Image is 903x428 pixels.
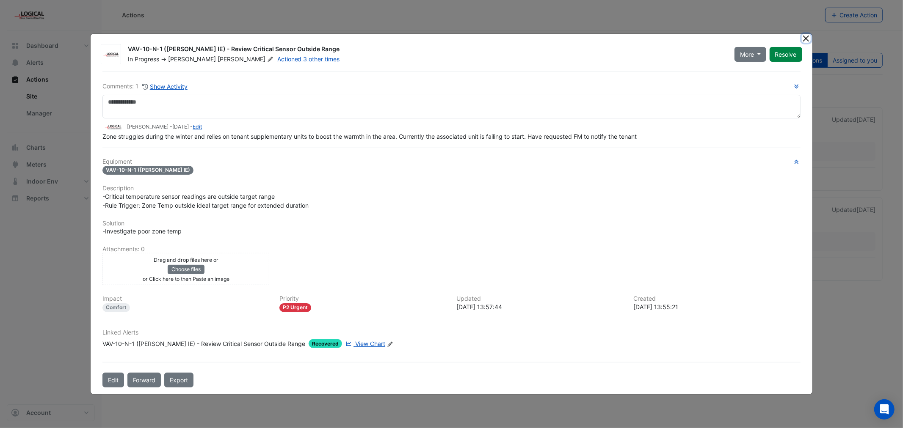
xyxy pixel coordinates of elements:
span: -Critical temperature sensor readings are outside target range -Rule Trigger: Zone Temp outside i... [102,193,309,209]
span: View Chart [355,340,385,347]
div: Comments: 1 [102,82,188,91]
h6: Created [634,295,801,302]
h6: Updated [456,295,623,302]
button: Close [802,34,811,43]
span: 2025-07-22 13:57:44 [172,123,189,130]
small: [PERSON_NAME] - - [127,123,202,131]
img: Logical Building Automation [101,50,121,59]
button: More [735,47,766,62]
span: [PERSON_NAME] [168,55,216,63]
div: [DATE] 13:57:44 [456,302,623,311]
span: -> [161,55,166,63]
span: VAV-10-N-1 ([PERSON_NAME] IE) [102,166,193,175]
span: [PERSON_NAME] [218,55,275,63]
h6: Impact [102,295,269,302]
div: Open Intercom Messenger [874,399,895,420]
span: In Progress [128,55,159,63]
h6: Solution [102,220,800,227]
span: More [740,50,754,59]
small: Drag and drop files here or [154,257,218,263]
a: View Chart [344,339,385,348]
h6: Description [102,185,800,192]
h6: Linked Alerts [102,329,800,336]
span: Recovered [309,339,342,348]
button: Forward [127,373,161,387]
span: -Investigate poor zone temp [102,228,182,235]
img: Logical Building Automation [102,122,124,132]
button: Edit [102,373,124,387]
h6: Priority [279,295,446,302]
a: Actioned 3 other times [277,55,340,63]
button: Show Activity [142,82,188,91]
a: Export [164,373,193,387]
div: Comfort [102,303,130,312]
a: Edit [193,123,202,130]
div: VAV-10-N-1 ([PERSON_NAME] IE) - Review Critical Sensor Outside Range [102,339,305,348]
fa-icon: Edit Linked Alerts [387,341,393,347]
div: P2 Urgent [279,303,311,312]
h6: Attachments: 0 [102,246,800,253]
small: or Click here to then Paste an image [143,276,229,282]
h6: Equipment [102,158,800,165]
button: Resolve [770,47,802,62]
span: Zone struggles during the winter and relies on tenant supplementary units to boost the warmth in ... [102,133,637,140]
div: [DATE] 13:55:21 [634,302,801,311]
button: Choose files [168,265,204,274]
div: VAV-10-N-1 ([PERSON_NAME] IE) - Review Critical Sensor Outside Range [128,45,724,55]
